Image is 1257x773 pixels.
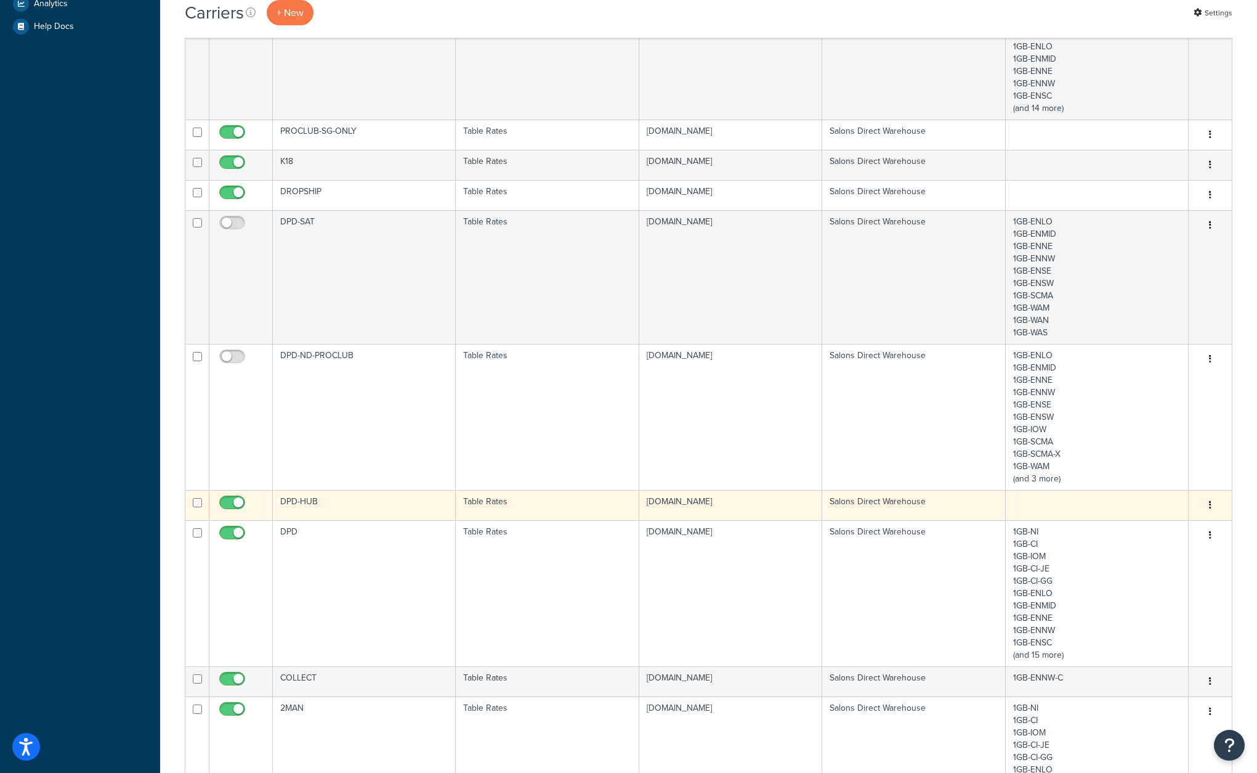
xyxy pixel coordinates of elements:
[185,1,244,25] h1: Carriers
[456,490,639,520] td: Table Rates
[1006,210,1189,344] td: 1GB-ENLO 1GB-ENMID 1GB-ENNE 1GB-ENNW 1GB-ENSE 1GB-ENSW 1GB-SCMA 1GB-WAM 1GB-WAN 1GB-WAS
[822,180,1005,210] td: Salons Direct Warehouse
[456,120,639,150] td: Table Rates
[639,180,822,210] td: [DOMAIN_NAME]
[822,344,1005,490] td: Salons Direct Warehouse
[34,22,74,32] span: Help Docs
[639,120,822,150] td: [DOMAIN_NAME]
[273,210,456,344] td: DPD-SAT
[9,15,151,38] a: Help Docs
[456,150,639,180] td: Table Rates
[639,344,822,490] td: [DOMAIN_NAME]
[1214,730,1245,761] button: Open Resource Center
[273,520,456,666] td: DPD
[822,120,1005,150] td: Salons Direct Warehouse
[822,210,1005,344] td: Salons Direct Warehouse
[273,180,456,210] td: DROPSHIP
[822,520,1005,666] td: Salons Direct Warehouse
[1006,520,1189,666] td: 1GB-NI 1GB-CI 1GB-IOM 1GB-CI-JE 1GB-CI-GG 1GB-ENLO 1GB-ENMID 1GB-ENNE 1GB-ENNW 1GB-ENSC (and 15 m...
[456,520,639,666] td: Table Rates
[456,180,639,210] td: Table Rates
[273,666,456,697] td: COLLECT
[1194,4,1232,22] a: Settings
[273,150,456,180] td: K18
[273,490,456,520] td: DPD-HUB
[639,150,822,180] td: [DOMAIN_NAME]
[822,490,1005,520] td: Salons Direct Warehouse
[639,210,822,344] td: [DOMAIN_NAME]
[273,344,456,490] td: DPD-ND-PROCLUB
[1006,666,1189,697] td: 1GB-ENNW-C
[822,150,1005,180] td: Salons Direct Warehouse
[456,344,639,490] td: Table Rates
[639,490,822,520] td: [DOMAIN_NAME]
[456,210,639,344] td: Table Rates
[639,666,822,697] td: [DOMAIN_NAME]
[822,666,1005,697] td: Salons Direct Warehouse
[639,520,822,666] td: [DOMAIN_NAME]
[1006,344,1189,490] td: 1GB-ENLO 1GB-ENMID 1GB-ENNE 1GB-ENNW 1GB-ENSE 1GB-ENSW 1GB-IOW 1GB-SCMA 1GB-SCMA-X 1GB-WAM (and 3...
[456,666,639,697] td: Table Rates
[273,120,456,150] td: PROCLUB-SG-ONLY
